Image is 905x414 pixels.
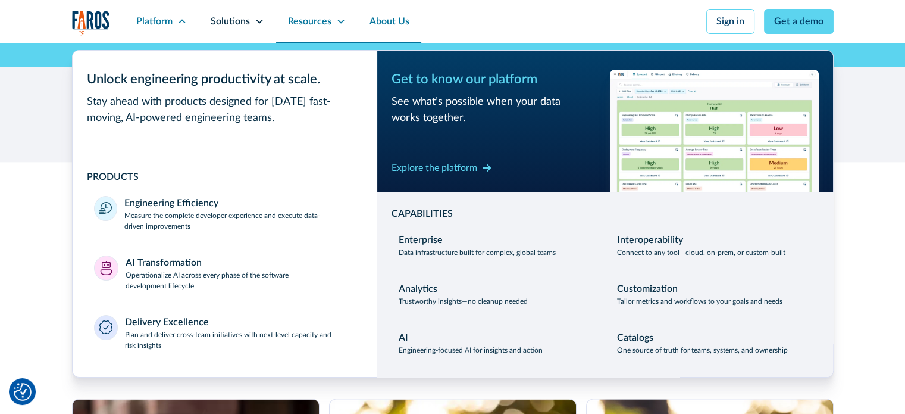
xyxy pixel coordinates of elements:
a: Explore the platform [392,158,491,178]
p: Connect to any tool—cloud, on-prem, or custom-built [617,247,785,258]
nav: Platform [72,43,834,378]
a: Engineering EfficiencyMeasure the complete developer experience and execute data-driven improvements [87,189,362,239]
div: Interoperability [617,233,683,247]
div: Explore the platform [392,161,477,175]
button: Cookie Settings [14,383,32,401]
a: Get a demo [764,9,834,34]
a: home [72,11,110,35]
a: Sign in [706,9,754,34]
p: Tailor metrics and workflows to your goals and needs [617,296,782,307]
div: Enterprise [399,233,443,247]
p: Measure the complete developer experience and execute data-driven improvements [124,210,355,232]
div: Delivery Excellence [125,315,209,329]
div: See what’s possible when your data works together. [392,94,600,126]
div: Stay ahead with products designed for [DATE] fast-moving, AI-powered engineering teams. [87,94,362,126]
div: Analytics [399,282,437,296]
div: CAPABILITIES [392,207,819,221]
a: AIEngineering-focused AI for insights and action [392,323,600,363]
img: Logo of the analytics and reporting company Faros. [72,11,110,35]
p: Engineering-focused AI for insights and action [399,345,543,356]
a: InteroperabilityConnect to any tool—cloud, on-prem, or custom-built [610,226,819,265]
a: AnalyticsTrustworthy insights—no cleanup needed [392,275,600,314]
p: Data infrastructure built for complex, global teams [399,247,556,258]
div: PRODUCTS [87,170,362,184]
a: Delivery ExcellencePlan and deliver cross-team initiatives with next-level capacity and risk insi... [87,308,362,358]
p: Trustworthy insights—no cleanup needed [399,296,528,307]
div: Solutions [211,14,250,29]
a: CustomizationTailor metrics and workflows to your goals and needs [610,275,819,314]
img: Workflow productivity trends heatmap chart [610,70,819,192]
div: AI [399,331,408,345]
div: Unlock engineering productivity at scale. [87,70,362,89]
div: Customization [617,282,678,296]
div: Resources [288,14,331,29]
div: Catalogs [617,331,653,345]
p: One source of truth for teams, systems, and ownership [617,345,788,356]
div: Platform [136,14,173,29]
img: Revisit consent button [14,383,32,401]
p: Plan and deliver cross-team initiatives with next-level capacity and risk insights [125,329,355,351]
a: EnterpriseData infrastructure built for complex, global teams [392,226,600,265]
a: AI TransformationOperationalize AI across every phase of the software development lifecycle [87,248,362,298]
a: CatalogsOne source of truth for teams, systems, and ownership [610,323,819,363]
div: AI Transformation [126,256,202,270]
p: Operationalize AI across every phase of the software development lifecycle [126,270,355,291]
div: Get to know our platform [392,70,600,89]
div: Engineering Efficiency [124,196,218,210]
